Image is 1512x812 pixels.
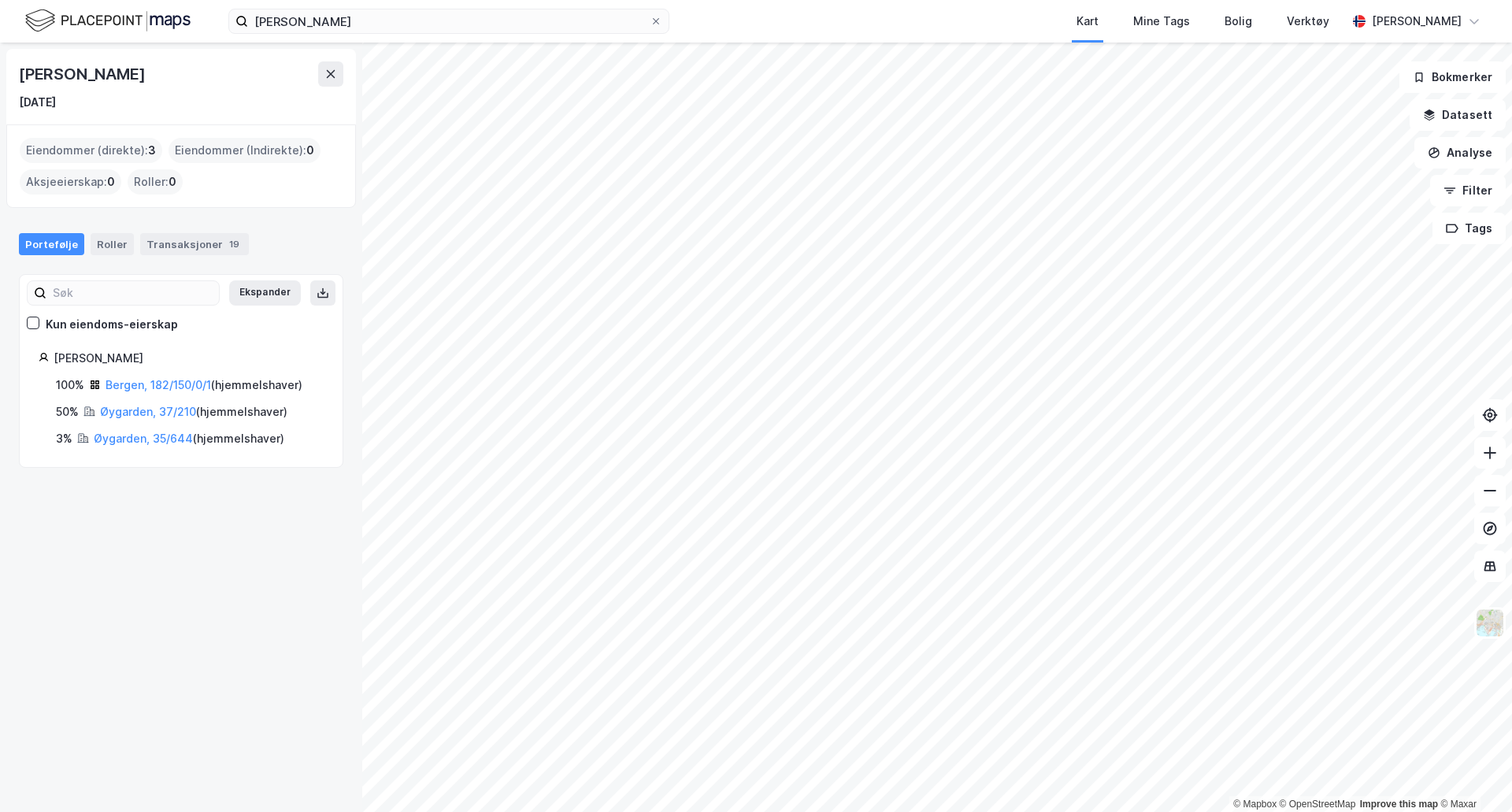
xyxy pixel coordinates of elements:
[1432,213,1506,244] button: Tags
[20,169,121,195] div: Aksjeeierskap :
[91,233,134,255] div: Roller
[140,233,249,255] div: Transaksjoner
[56,429,72,448] div: 3%
[19,93,56,112] div: [DATE]
[54,349,324,368] div: [PERSON_NAME]
[226,236,243,252] div: 19
[1360,799,1438,810] a: Improve this map
[100,405,196,418] a: Øygarden, 37/210
[1077,12,1099,31] div: Kart
[1430,175,1506,206] button: Filter
[46,315,178,334] div: Kun eiendoms-eierskap
[46,281,219,305] input: Søk
[106,378,211,391] a: Bergen, 182/150/0/1
[106,376,302,395] div: ( hjemmelshaver )
[148,141,156,160] span: 3
[1433,736,1512,812] div: Kontrollprogram for chat
[1233,799,1277,810] a: Mapbox
[1399,61,1506,93] button: Bokmerker
[1225,12,1252,31] div: Bolig
[20,138,162,163] div: Eiendommer (direkte) :
[1372,12,1462,31] div: [PERSON_NAME]
[56,402,79,421] div: 50%
[169,172,176,191] span: 0
[1410,99,1506,131] button: Datasett
[169,138,321,163] div: Eiendommer (Indirekte) :
[25,7,191,35] img: logo.f888ab2527a4732fd821a326f86c7f29.svg
[19,61,148,87] div: [PERSON_NAME]
[248,9,650,33] input: Søk på adresse, matrikkel, gårdeiere, leietakere eller personer
[128,169,183,195] div: Roller :
[1475,608,1505,638] img: Z
[100,402,287,421] div: ( hjemmelshaver )
[1287,12,1329,31] div: Verktøy
[1414,137,1506,169] button: Analyse
[107,172,115,191] span: 0
[1280,799,1356,810] a: OpenStreetMap
[1133,12,1190,31] div: Mine Tags
[306,141,314,160] span: 0
[19,233,84,255] div: Portefølje
[94,432,193,445] a: Øygarden, 35/644
[94,429,284,448] div: ( hjemmelshaver )
[1433,736,1512,812] iframe: Chat Widget
[56,376,84,395] div: 100%
[229,280,301,306] button: Ekspander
